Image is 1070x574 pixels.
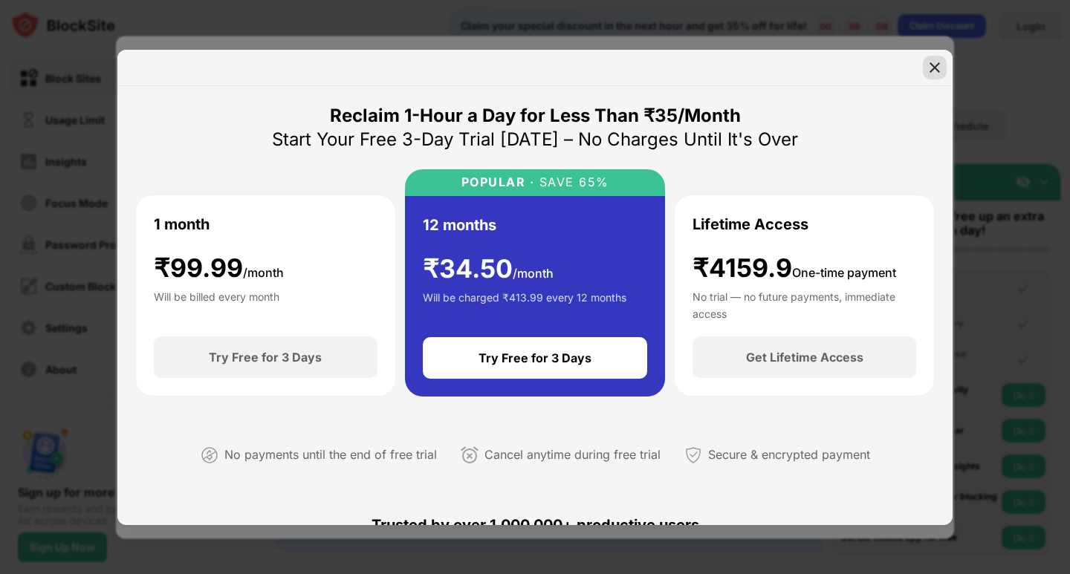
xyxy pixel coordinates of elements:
[746,350,863,365] div: Get Lifetime Access
[224,444,437,466] div: No payments until the end of free trial
[154,253,284,284] div: ₹ 99.99
[513,266,554,281] span: /month
[330,104,741,128] div: Reclaim 1-Hour a Day for Less Than ₹35/Month
[693,289,916,319] div: No trial — no future payments, immediate access
[423,214,496,236] div: 12 months
[534,175,609,189] div: SAVE 65%
[461,446,479,464] img: cancel-anytime
[201,446,218,464] img: not-paying
[693,253,896,284] div: ₹4159.9
[154,213,210,235] div: 1 month
[154,289,279,319] div: Will be billed every month
[693,213,808,235] div: Lifetime Access
[461,175,535,189] div: POPULAR ·
[792,265,896,280] span: One-time payment
[272,128,798,151] div: Start Your Free 3-Day Trial [DATE] – No Charges Until It's Over
[484,444,661,466] div: Cancel anytime during free trial
[209,350,322,365] div: Try Free for 3 Days
[479,350,591,365] div: Try Free for 3 Days
[423,290,626,319] div: Will be charged ₹413.99 every 12 months
[243,265,284,280] span: /month
[135,489,935,561] div: Trusted by over 1,000,000+ productive users
[708,444,870,466] div: Secure & encrypted payment
[684,446,702,464] img: secured-payment
[423,254,554,284] div: ₹ 34.50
